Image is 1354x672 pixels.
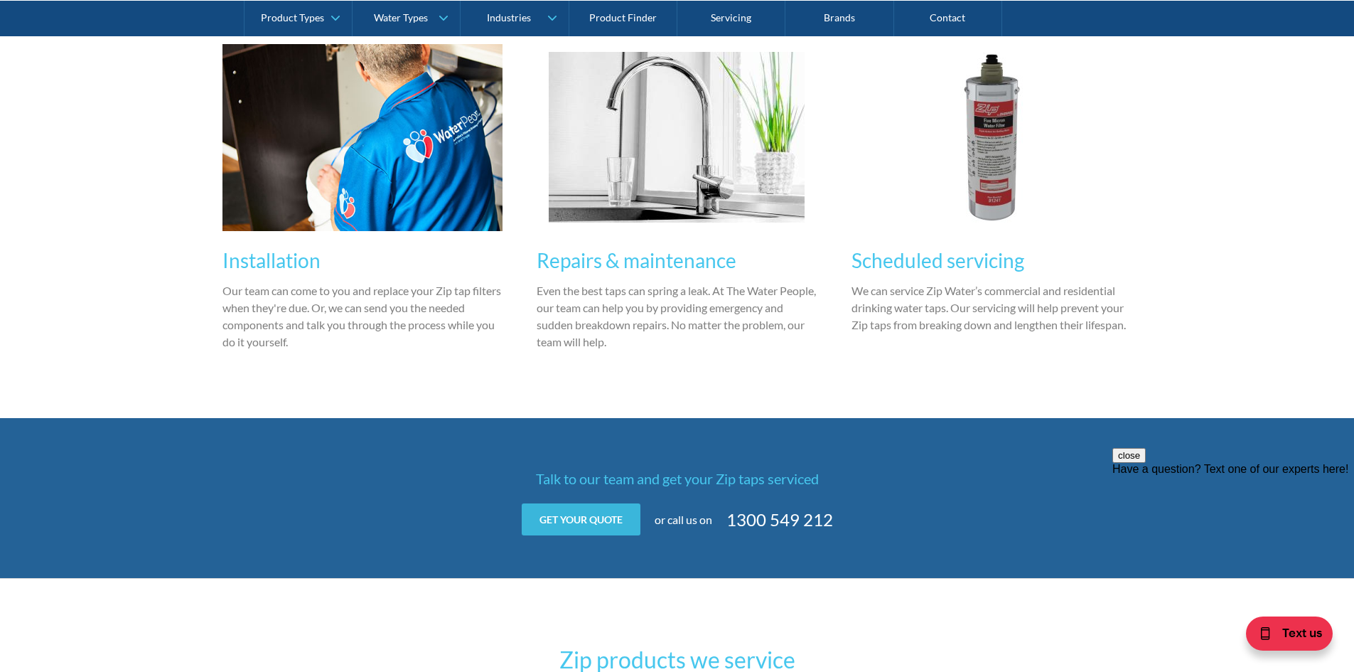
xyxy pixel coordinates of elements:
img: Repairs & maintenance [549,52,805,223]
iframe: podium webchat widget bubble [1212,601,1354,672]
p: We can service Zip Water’s commercial and residential drinking water taps. Our servicing will hel... [851,282,1132,334]
div: Water Types [374,11,428,23]
a: 1300 549 212 [726,507,833,533]
h3: Installation [222,245,503,275]
p: Even the best taps can spring a leak. At The Water People, our team can help you by providing eme... [537,282,817,351]
p: or call us on [655,511,712,528]
img: Installation [222,44,503,231]
a: Get your quote [522,503,640,535]
h3: Repairs & maintenance [537,245,817,275]
img: Scheduled servicing [864,52,1119,223]
h4: Talk to our team and get your Zip taps serviced [400,468,955,489]
iframe: podium webchat widget prompt [1112,448,1354,619]
div: Product Types [261,11,324,23]
div: Industries [487,11,531,23]
h3: Scheduled servicing [851,245,1132,275]
p: Our team can come to you and replace your Zip tap filters when they're due. Or, we can send you t... [222,282,503,351]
